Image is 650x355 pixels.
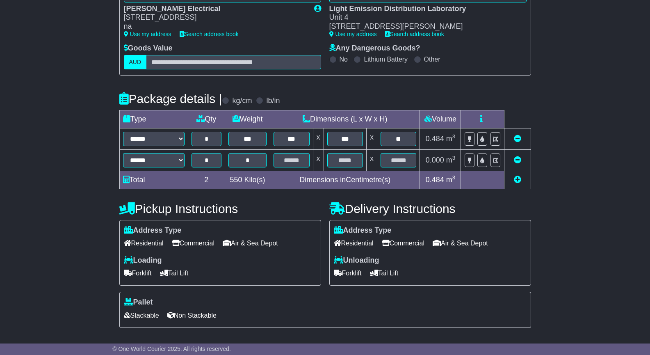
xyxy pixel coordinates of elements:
div: [PERSON_NAME] Electrical [124,5,306,14]
td: 2 [188,171,225,189]
span: © One World Courier 2025. All rights reserved. [112,346,231,352]
label: kg/cm [232,96,252,105]
span: 0.484 [426,176,444,184]
td: x [313,128,324,149]
sup: 3 [452,174,456,181]
label: Address Type [124,226,182,235]
td: Volume [420,110,461,128]
label: Address Type [334,226,392,235]
a: Search address book [385,31,444,37]
span: 0.484 [426,135,444,143]
td: x [313,149,324,171]
td: x [366,128,377,149]
td: x [366,149,377,171]
span: Non Stackable [167,309,217,322]
label: lb/in [266,96,280,105]
a: Remove this item [514,135,521,143]
span: Residential [334,237,374,250]
td: Weight [225,110,270,128]
span: Air & Sea Depot [433,237,488,250]
span: m [446,135,456,143]
a: Use my address [124,31,171,37]
td: Total [119,171,188,189]
span: Commercial [172,237,214,250]
div: [STREET_ADDRESS][PERSON_NAME] [329,22,518,31]
label: Other [424,55,440,63]
div: Light Emission Distribution Laboratory [329,5,518,14]
div: Unit 4 [329,13,518,22]
span: Forklift [124,267,152,279]
sup: 3 [452,155,456,161]
span: Residential [124,237,164,250]
label: Pallet [124,298,153,307]
label: Unloading [334,256,379,265]
td: Type [119,110,188,128]
h4: Package details | [119,92,222,105]
sup: 3 [452,133,456,140]
a: Add new item [514,176,521,184]
a: Use my address [329,31,377,37]
span: m [446,176,456,184]
label: AUD [124,55,147,69]
label: Any Dangerous Goods? [329,44,420,53]
td: Dimensions (L x W x H) [270,110,420,128]
div: [STREET_ADDRESS] [124,13,306,22]
label: Loading [124,256,162,265]
a: Search address book [180,31,239,37]
span: Stackable [124,309,159,322]
label: No [340,55,348,63]
h4: Delivery Instructions [329,202,531,215]
label: Lithium Battery [364,55,408,63]
span: 550 [230,176,242,184]
td: Dimensions in Centimetre(s) [270,171,420,189]
span: Air & Sea Depot [223,237,278,250]
span: m [446,156,456,164]
span: Forklift [334,267,362,279]
label: Goods Value [124,44,173,53]
span: Tail Lift [160,267,189,279]
a: Remove this item [514,156,521,164]
span: 0.000 [426,156,444,164]
h4: Pickup Instructions [119,202,321,215]
span: Commercial [382,237,424,250]
td: Kilo(s) [225,171,270,189]
div: na [124,22,306,31]
td: Qty [188,110,225,128]
span: Tail Lift [370,267,399,279]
